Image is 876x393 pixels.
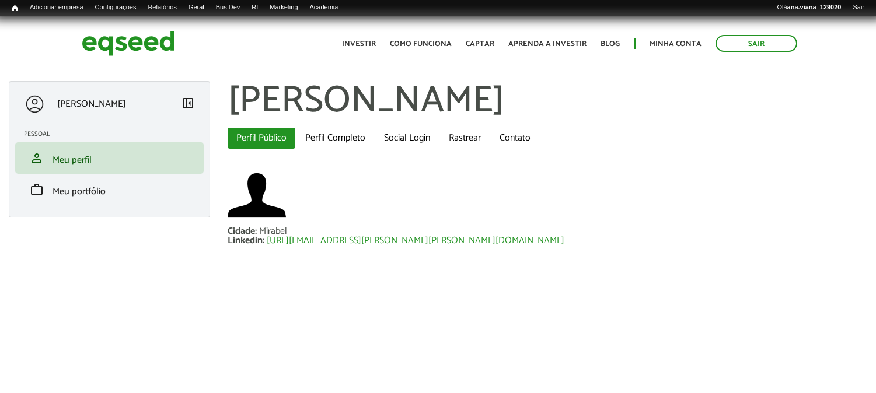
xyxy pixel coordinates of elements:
[342,40,376,48] a: Investir
[390,40,452,48] a: Como funciona
[6,3,24,14] a: Início
[508,40,587,48] a: Aprenda a investir
[304,3,344,12] a: Academia
[57,99,126,110] p: [PERSON_NAME]
[440,128,490,149] a: Rastrear
[255,223,257,239] span: :
[82,28,175,59] img: EqSeed
[210,3,246,12] a: Bus Dev
[716,35,797,52] a: Sair
[15,174,204,205] li: Meu portfólio
[228,236,267,245] div: Linkedin
[491,128,539,149] a: Contato
[246,3,264,12] a: RI
[228,81,867,122] h1: [PERSON_NAME]
[183,3,210,12] a: Geral
[228,128,295,149] a: Perfil Público
[30,151,44,165] span: person
[53,152,92,168] span: Meu perfil
[601,40,620,48] a: Blog
[24,3,89,12] a: Adicionar empresa
[228,166,286,224] a: Ver perfil do usuário.
[181,96,195,113] a: Colapsar menu
[142,3,182,12] a: Relatórios
[24,151,195,165] a: personMeu perfil
[267,236,564,245] a: [URL][EMAIL_ADDRESS][PERSON_NAME][PERSON_NAME][DOMAIN_NAME]
[259,227,287,236] div: Mirabel
[12,4,18,12] span: Início
[228,166,286,224] img: Foto de Ana Viana
[650,40,702,48] a: Minha conta
[296,128,374,149] a: Perfil Completo
[181,96,195,110] span: left_panel_close
[375,128,439,149] a: Social Login
[263,233,264,248] span: :
[89,3,142,12] a: Configurações
[847,3,870,12] a: Sair
[787,3,842,10] strong: ana.viana_129020
[466,40,494,48] a: Captar
[772,3,847,12] a: Oláana.viana_129020
[53,184,106,199] span: Meu portfólio
[24,131,204,138] h2: Pessoal
[228,227,259,236] div: Cidade
[264,3,303,12] a: Marketing
[24,183,195,196] a: workMeu portfólio
[30,183,44,196] span: work
[15,142,204,174] li: Meu perfil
